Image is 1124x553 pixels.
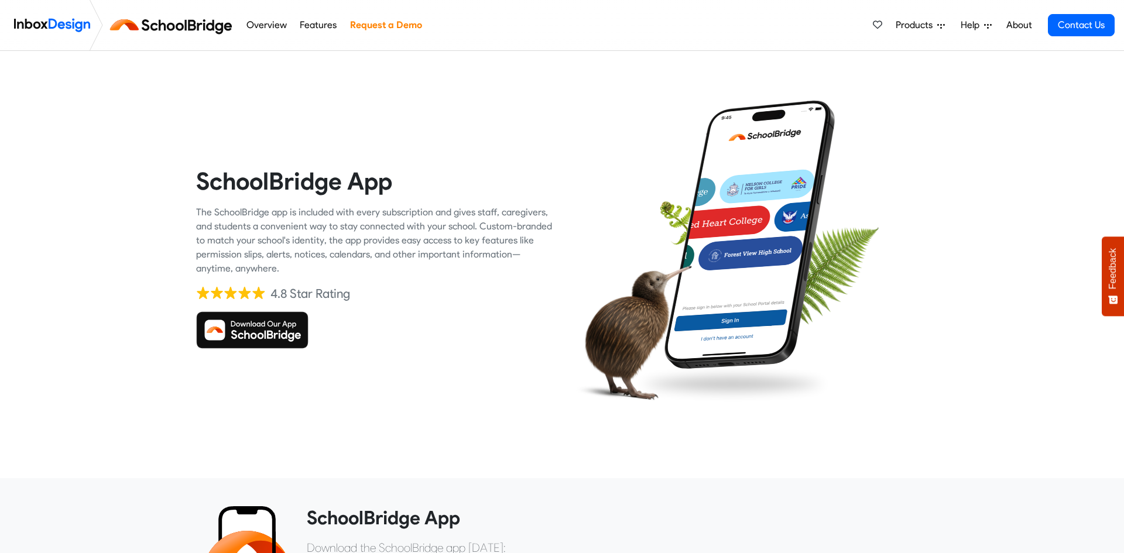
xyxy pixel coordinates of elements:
[1048,14,1115,36] a: Contact Us
[891,13,950,37] a: Products
[961,18,984,32] span: Help
[196,311,309,349] img: Download SchoolBridge App
[956,13,996,37] a: Help
[896,18,937,32] span: Products
[270,285,350,303] div: 4.8 Star Rating
[1003,13,1035,37] a: About
[571,255,692,410] img: kiwi_bird.png
[347,13,425,37] a: Request a Demo
[631,362,834,406] img: shadow.png
[1108,248,1118,289] span: Feedback
[297,13,340,37] a: Features
[656,99,844,370] img: phone.png
[196,205,553,276] div: The SchoolBridge app is included with every subscription and gives staff, caregivers, and student...
[1102,236,1124,316] button: Feedback - Show survey
[243,13,290,37] a: Overview
[307,506,919,530] heading: SchoolBridge App
[196,166,553,196] heading: SchoolBridge App
[108,11,239,39] img: schoolbridge logo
